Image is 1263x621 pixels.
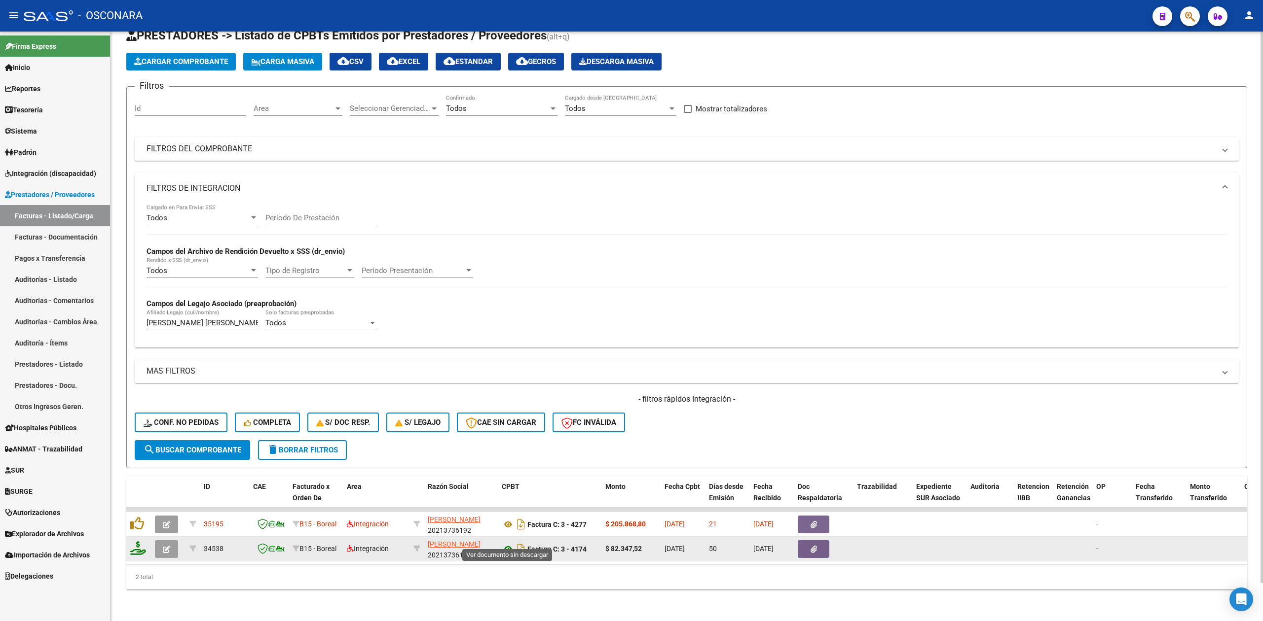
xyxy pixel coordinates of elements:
mat-icon: search [144,444,155,455]
span: 34538 [204,545,223,552]
div: FILTROS DE INTEGRACION [135,204,1239,347]
datatable-header-cell: Fecha Recibido [749,476,794,519]
span: Integración [347,520,389,528]
span: Días desde Emisión [709,483,743,502]
span: [DATE] [665,520,685,528]
datatable-header-cell: Auditoria [966,476,1013,519]
mat-panel-title: MAS FILTROS [147,366,1215,377]
mat-icon: cloud_download [444,55,455,67]
span: Conf. no pedidas [144,418,219,427]
span: Retencion IIBB [1017,483,1049,502]
span: - [1096,545,1098,552]
button: CAE SIN CARGAR [457,413,545,432]
span: Tipo de Registro [265,266,345,275]
mat-panel-title: FILTROS DE INTEGRACION [147,183,1215,194]
span: OP [1096,483,1106,490]
app-download-masive: Descarga masiva de comprobantes (adjuntos) [571,53,662,70]
button: EXCEL [379,53,428,70]
span: Explorador de Archivos [5,528,84,539]
mat-icon: person [1243,9,1255,21]
span: CAE SIN CARGAR [466,418,536,427]
span: Facturado x Orden De [293,483,330,502]
button: Estandar [436,53,501,70]
mat-expansion-panel-header: FILTROS DE INTEGRACION [135,172,1239,204]
button: S/ Doc Resp. [307,413,379,432]
span: Expediente SUR Asociado [916,483,960,502]
span: Padrón [5,147,37,158]
button: Carga Masiva [243,53,322,70]
span: Completa [244,418,291,427]
mat-icon: cloud_download [387,55,399,67]
span: Fecha Cpbt [665,483,700,490]
mat-expansion-panel-header: FILTROS DEL COMPROBANTE [135,137,1239,161]
datatable-header-cell: Razón Social [424,476,498,519]
span: Prestadores / Proveedores [5,189,95,200]
datatable-header-cell: Doc Respaldatoria [794,476,853,519]
button: S/ legajo [386,413,449,432]
span: B15 - Boreal [299,520,336,528]
datatable-header-cell: Fecha Transferido [1132,476,1186,519]
span: Inicio [5,62,30,73]
span: Todos [147,213,167,222]
span: Trazabilidad [857,483,897,490]
div: 2 total [126,565,1247,589]
span: Auditoria [970,483,1000,490]
datatable-header-cell: Facturado x Orden De [289,476,343,519]
span: Todos [147,266,167,275]
span: [DATE] [753,520,774,528]
datatable-header-cell: OP [1092,476,1132,519]
span: 35195 [204,520,223,528]
span: [PERSON_NAME] [428,516,481,523]
span: [DATE] [753,545,774,552]
button: Descarga Masiva [571,53,662,70]
span: FC Inválida [561,418,616,427]
span: Estandar [444,57,493,66]
span: Autorizaciones [5,507,60,518]
span: CSV [337,57,364,66]
datatable-header-cell: Fecha Cpbt [661,476,705,519]
datatable-header-cell: ID [200,476,249,519]
h4: - filtros rápidos Integración - [135,394,1239,405]
mat-expansion-panel-header: MAS FILTROS [135,359,1239,383]
span: Razón Social [428,483,469,490]
button: FC Inválida [553,413,625,432]
span: Fecha Transferido [1136,483,1173,502]
span: Area [347,483,362,490]
span: Gecros [516,57,556,66]
span: Firma Express [5,41,56,52]
span: Monto [605,483,626,490]
span: 50 [709,545,717,552]
span: Fecha Recibido [753,483,781,502]
span: [PERSON_NAME] [428,540,481,548]
div: Open Intercom Messenger [1229,587,1253,611]
span: ANMAT - Trazabilidad [5,444,82,454]
span: Area [254,104,334,113]
span: Integración [347,545,389,552]
span: 21 [709,520,717,528]
datatable-header-cell: CAE [249,476,289,519]
button: Conf. no pedidas [135,413,227,432]
i: Descargar documento [515,517,527,532]
span: Reportes [5,83,40,94]
strong: $ 82.347,52 [605,545,642,552]
datatable-header-cell: Retención Ganancias [1053,476,1092,519]
span: Todos [565,104,586,113]
span: Mostrar totalizadores [696,103,767,115]
span: Todos [265,318,286,327]
span: Período Presentación [362,266,464,275]
span: SURGE [5,486,33,497]
datatable-header-cell: Expediente SUR Asociado [912,476,966,519]
strong: Campos del Archivo de Rendición Devuelto x SSS (dr_envio) [147,247,345,256]
span: - [1096,520,1098,528]
span: - OSCONARA [78,5,143,27]
span: Todos [446,104,467,113]
strong: Factura C: 3 - 4277 [527,520,587,528]
datatable-header-cell: Monto [601,476,661,519]
datatable-header-cell: Trazabilidad [853,476,912,519]
i: Descargar documento [515,541,527,557]
span: Retención Ganancias [1057,483,1090,502]
span: Integración (discapacidad) [5,168,96,179]
span: B15 - Boreal [299,545,336,552]
button: Buscar Comprobante [135,440,250,460]
datatable-header-cell: CPBT [498,476,601,519]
